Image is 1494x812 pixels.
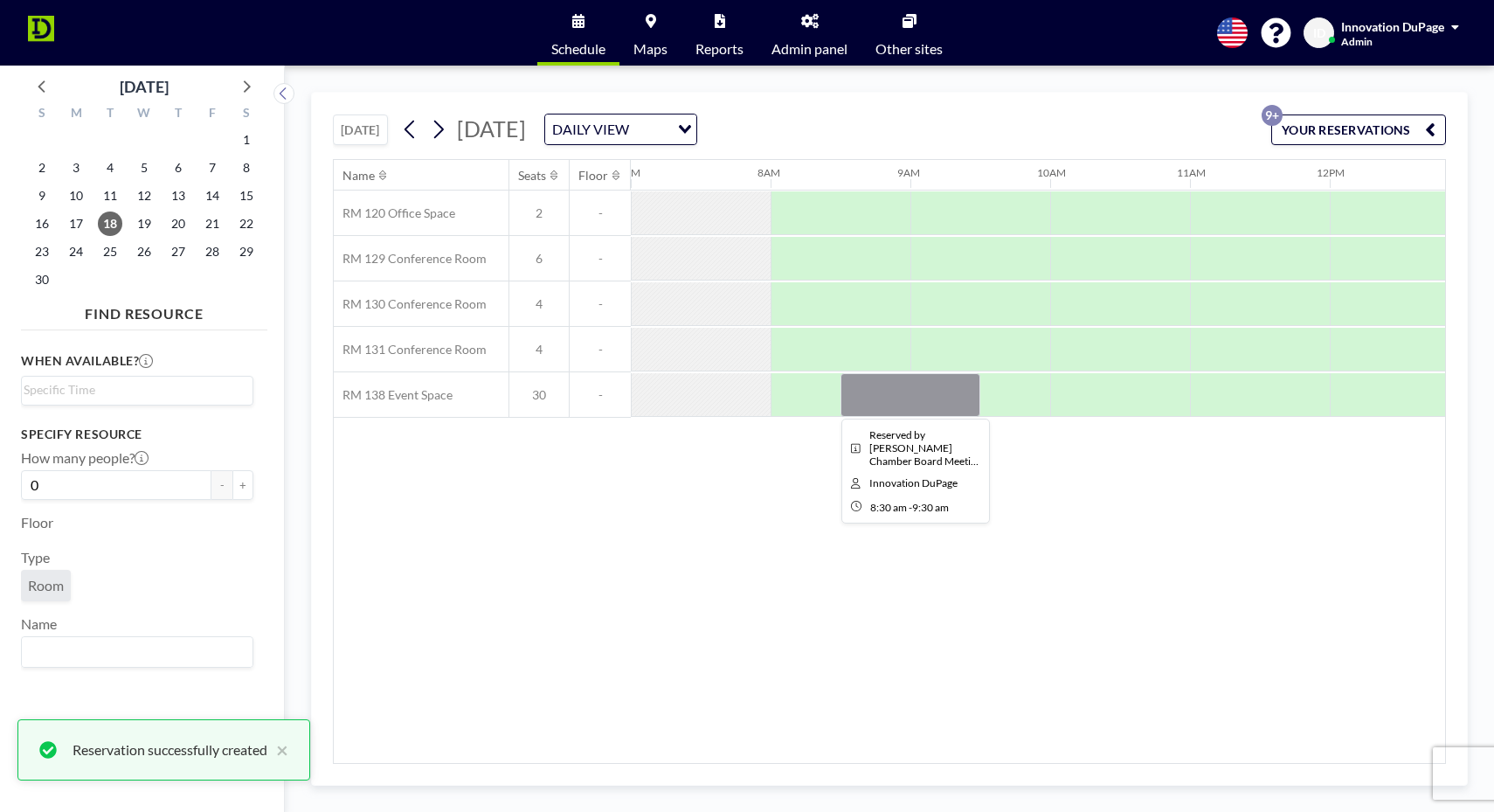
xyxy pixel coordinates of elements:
[200,212,225,236] span: Friday, November 21, 2025
[1262,105,1283,126] p: 9+
[24,641,243,663] input: Search for option
[509,205,569,221] span: 2
[570,296,631,312] span: -
[912,501,949,514] span: 9:30 AM
[869,428,979,468] span: Reserved by Glen Ellyn Chamber Board Meeting
[695,42,744,56] span: Reports
[570,251,631,267] span: -
[1037,166,1066,179] div: 10AM
[64,184,88,208] span: Monday, November 10, 2025
[30,212,54,236] span: Sunday, November 16, 2025
[267,739,288,760] button: close
[30,267,54,292] span: Sunday, November 30, 2025
[509,251,569,267] span: 6
[1177,166,1206,179] div: 11AM
[166,212,190,236] span: Thursday, November 20, 2025
[1313,25,1325,41] span: ID
[21,615,57,633] label: Name
[634,118,667,141] input: Search for option
[570,205,631,221] span: -
[757,166,780,179] div: 8AM
[59,103,93,126] div: M
[161,103,195,126] div: T
[1341,19,1444,34] span: Innovation DuPage
[98,239,122,264] span: Tuesday, November 25, 2025
[28,577,64,593] span: Room
[334,342,487,357] span: RM 131 Conference Room
[229,103,263,126] div: S
[633,42,667,56] span: Maps
[22,637,252,667] div: Search for option
[342,168,375,184] div: Name
[509,342,569,357] span: 4
[195,103,229,126] div: F
[1341,35,1373,48] span: Admin
[21,549,50,566] label: Type
[870,501,907,514] span: 8:30 AM
[509,296,569,312] span: 4
[545,115,696,144] div: Search for option
[509,387,569,403] span: 30
[457,115,526,142] span: [DATE]
[334,205,455,221] span: RM 120 Office Space
[21,427,253,442] h3: Specify resource
[570,342,631,357] span: -
[132,239,156,264] span: Wednesday, November 26, 2025
[570,387,631,403] span: -
[132,184,156,208] span: Wednesday, November 12, 2025
[334,387,453,403] span: RM 138 Event Space
[234,128,259,152] span: Saturday, November 1, 2025
[21,514,53,531] label: Floor
[93,103,128,126] div: T
[232,470,253,500] button: +
[518,168,546,184] div: Seats
[1317,166,1345,179] div: 12PM
[909,501,912,514] span: -
[132,212,156,236] span: Wednesday, November 19, 2025
[234,184,259,208] span: Saturday, November 15, 2025
[128,103,162,126] div: W
[30,239,54,264] span: Sunday, November 23, 2025
[334,296,487,312] span: RM 130 Conference Room
[22,377,252,403] div: Search for option
[24,380,243,399] input: Search for option
[551,42,605,56] span: Schedule
[578,168,608,184] div: Floor
[25,103,59,126] div: S
[200,184,225,208] span: Friday, November 14, 2025
[166,156,190,180] span: Thursday, November 6, 2025
[875,42,943,56] span: Other sites
[28,16,54,51] img: organization-logo
[897,166,920,179] div: 9AM
[234,156,259,180] span: Saturday, November 8, 2025
[73,739,267,760] div: Reservation successfully created
[30,156,54,180] span: Sunday, November 2, 2025
[64,239,88,264] span: Monday, November 24, 2025
[1271,115,1446,145] button: YOUR RESERVATIONS9+
[98,212,122,236] span: Tuesday, November 18, 2025
[234,239,259,264] span: Saturday, November 29, 2025
[200,239,225,264] span: Friday, November 28, 2025
[64,212,88,236] span: Monday, November 17, 2025
[21,449,149,467] label: How many people?
[234,212,259,236] span: Saturday, November 22, 2025
[120,74,169,99] div: [DATE]
[166,239,190,264] span: Thursday, November 27, 2025
[98,156,122,180] span: Tuesday, November 4, 2025
[21,298,267,323] h4: FIND RESOURCE
[132,156,156,180] span: Wednesday, November 5, 2025
[98,184,122,208] span: Tuesday, November 11, 2025
[64,156,88,180] span: Monday, November 3, 2025
[334,251,487,267] span: RM 129 Conference Room
[30,184,54,208] span: Sunday, November 9, 2025
[166,184,190,208] span: Thursday, November 13, 2025
[333,115,388,145] button: [DATE]
[771,42,847,56] span: Admin panel
[549,118,633,141] span: DAILY VIEW
[200,156,225,180] span: Friday, November 7, 2025
[211,470,232,500] button: -
[869,476,958,489] span: Innovation DuPage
